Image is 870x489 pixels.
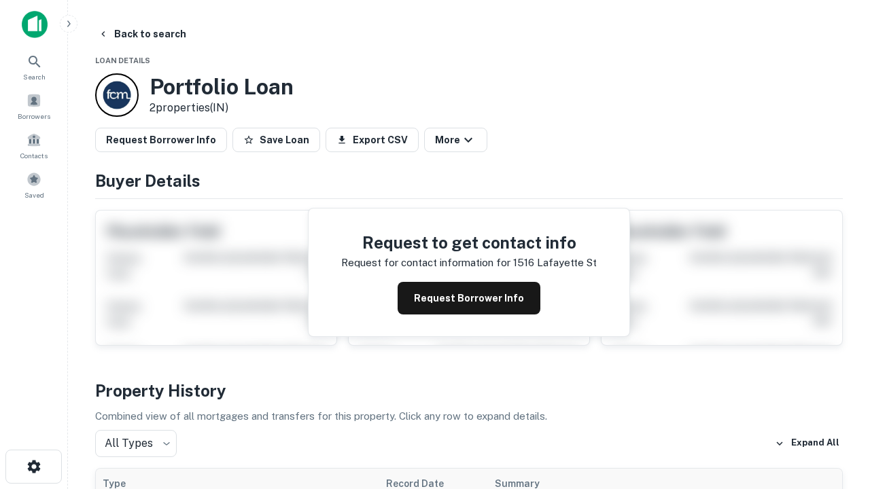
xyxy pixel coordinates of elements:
span: Search [23,71,46,82]
button: Request Borrower Info [95,128,227,152]
span: Loan Details [95,56,150,65]
a: Search [4,48,64,85]
a: Borrowers [4,88,64,124]
p: Request for contact information for [341,255,510,271]
a: Saved [4,166,64,203]
span: Saved [24,189,44,200]
p: 2 properties (IN) [150,100,294,116]
h4: Buyer Details [95,168,843,193]
a: Contacts [4,127,64,164]
p: Combined view of all mortgages and transfers for this property. Click any row to expand details. [95,408,843,424]
span: Borrowers [18,111,50,122]
button: Export CSV [326,128,419,152]
button: Request Borrower Info [398,282,540,314]
span: Contacts [20,150,48,161]
button: Save Loan [232,128,320,152]
button: More [424,128,487,152]
button: Expand All [771,433,843,454]
h3: Portfolio Loan [150,74,294,100]
img: capitalize-icon.png [22,11,48,38]
h4: Property History [95,378,843,403]
button: Back to search [92,22,192,46]
h4: Request to get contact info [341,230,597,255]
iframe: Chat Widget [802,337,870,402]
p: 1516 lafayette st [513,255,597,271]
div: All Types [95,430,177,457]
